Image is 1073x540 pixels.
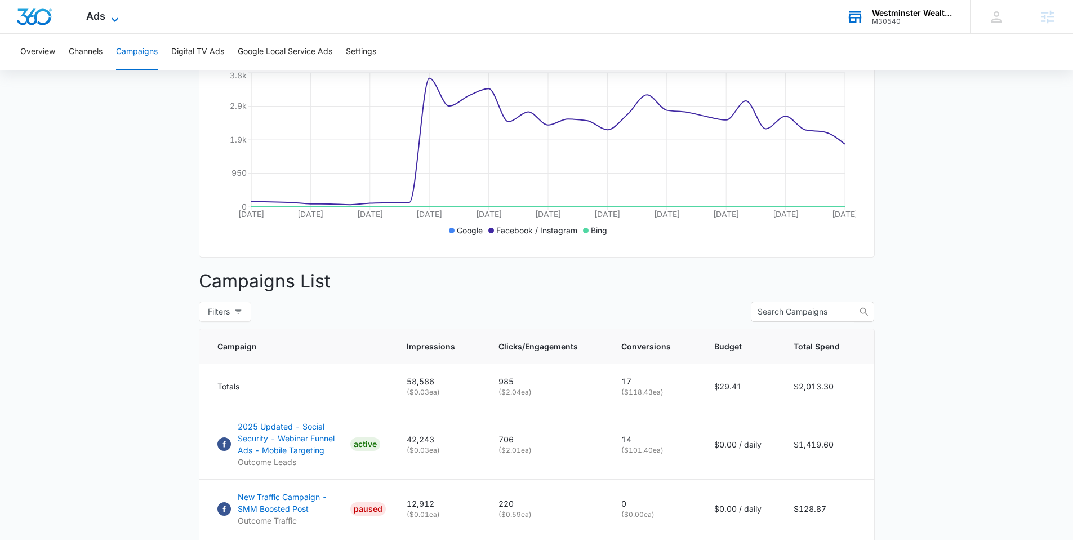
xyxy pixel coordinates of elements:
[199,268,875,295] p: Campaigns List
[621,445,687,455] p: ( $101.40 ea)
[357,209,382,219] tspan: [DATE]
[832,209,858,219] tspan: [DATE]
[758,306,839,318] input: Search Campaigns
[594,209,620,219] tspan: [DATE]
[714,503,767,515] p: $0.00 / daily
[772,209,798,219] tspan: [DATE]
[457,224,483,236] p: Google
[498,445,594,455] p: ( $2.01 ea)
[217,380,380,392] div: Totals
[238,491,346,515] p: New Traffic Campaign - SMM Boosted Post
[714,439,767,450] p: $0.00 / daily
[346,34,376,70] button: Settings
[238,456,346,468] p: Outcome Leads
[780,480,874,538] td: $128.87
[621,387,687,397] p: ( $118.43 ea)
[407,387,471,397] p: ( $0.03 ea)
[496,224,577,236] p: Facebook / Instagram
[872,8,954,17] div: account name
[407,445,471,455] p: ( $0.03 ea)
[653,209,679,219] tspan: [DATE]
[230,135,247,144] tspan: 1.9k
[498,375,594,387] p: 985
[407,340,455,352] span: Impressions
[714,380,767,392] p: $29.41
[231,168,247,178] tspan: 950
[199,302,251,322] button: Filters
[238,515,346,526] p: Outcome Traffic
[69,34,103,70] button: Channels
[407,510,471,520] p: ( $0.01 ea)
[498,340,578,352] span: Clicks/Engagements
[350,437,380,451] div: ACTIVE
[780,364,874,409] td: $2,013.30
[713,209,739,219] tspan: [DATE]
[535,209,561,219] tspan: [DATE]
[230,70,247,80] tspan: 3.8k
[475,209,501,219] tspan: [DATE]
[591,224,607,236] p: Bing
[416,209,442,219] tspan: [DATE]
[350,502,386,516] div: PAUSED
[171,34,224,70] button: Digital TV Ads
[498,433,594,445] p: 706
[407,498,471,510] p: 12,912
[498,387,594,397] p: ( $2.04 ea)
[217,502,231,516] img: Facebook
[86,10,105,22] span: Ads
[621,498,687,510] p: 0
[208,306,230,318] span: Filters
[714,340,750,352] span: Budget
[854,302,874,322] button: search
[780,409,874,480] td: $1,419.60
[217,421,380,468] a: Facebook2025 Updated - Social Security - Webinar Funnel Ads - Mobile TargetingOutcome LeadsACTIVE
[407,433,471,445] p: 42,243
[297,209,323,219] tspan: [DATE]
[20,34,55,70] button: Overview
[621,340,671,352] span: Conversions
[872,17,954,25] div: account id
[498,510,594,520] p: ( $0.59 ea)
[217,340,363,352] span: Campaign
[242,202,247,211] tspan: 0
[854,307,874,316] span: search
[621,433,687,445] p: 14
[238,209,264,219] tspan: [DATE]
[621,510,687,520] p: ( $0.00 ea)
[621,375,687,387] p: 17
[116,34,158,70] button: Campaigns
[238,34,332,70] button: Google Local Service Ads
[217,491,380,526] a: FacebookNew Traffic Campaign - SMM Boosted PostOutcome TrafficPAUSED
[217,437,231,451] img: Facebook
[794,340,840,352] span: Total Spend
[407,375,471,387] p: 58,586
[238,421,346,456] p: 2025 Updated - Social Security - Webinar Funnel Ads - Mobile Targeting
[230,101,247,110] tspan: 2.9k
[498,498,594,510] p: 220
